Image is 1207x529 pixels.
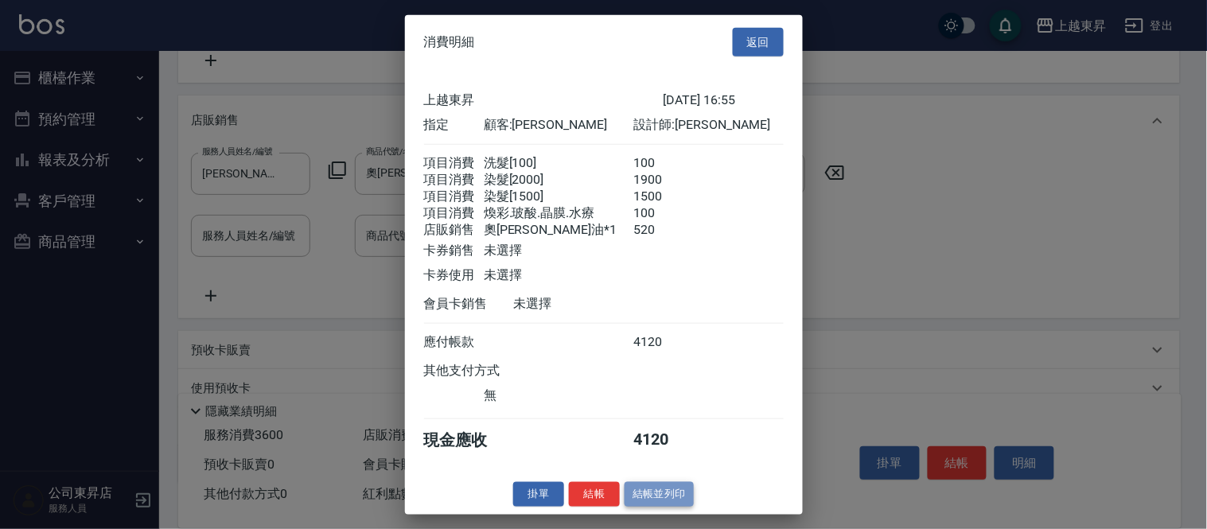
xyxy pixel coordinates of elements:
div: 4120 [633,430,693,451]
div: 無 [484,387,633,404]
div: 設計師: [PERSON_NAME] [633,117,783,134]
div: 項目消費 [424,172,484,189]
div: 項目消費 [424,189,484,205]
div: 520 [633,222,693,239]
div: 染髮[1500] [484,189,633,205]
div: 1900 [633,172,693,189]
div: 煥彩.玻酸.晶膜.水療 [484,205,633,222]
div: 店販銷售 [424,222,484,239]
div: 卡券銷售 [424,243,484,259]
button: 結帳並列印 [625,482,694,507]
div: 現金應收 [424,430,514,451]
div: 100 [633,155,693,172]
div: 未選擇 [514,296,664,313]
div: 4120 [633,334,693,351]
div: 奧[PERSON_NAME]油*1 [484,222,633,239]
div: 顧客: [PERSON_NAME] [484,117,633,134]
button: 掛單 [513,482,564,507]
button: 結帳 [569,482,620,507]
div: 會員卡銷售 [424,296,514,313]
button: 返回 [733,27,784,56]
div: 其他支付方式 [424,363,544,379]
span: 消費明細 [424,34,475,50]
div: 染髮[2000] [484,172,633,189]
div: 項目消費 [424,205,484,222]
div: 洗髮[100] [484,155,633,172]
div: 上越東昇 [424,92,664,109]
div: 未選擇 [484,243,633,259]
div: 指定 [424,117,484,134]
div: 項目消費 [424,155,484,172]
div: 卡券使用 [424,267,484,284]
div: 應付帳款 [424,334,484,351]
div: 100 [633,205,693,222]
div: 1500 [633,189,693,205]
div: [DATE] 16:55 [664,92,784,109]
div: 未選擇 [484,267,633,284]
